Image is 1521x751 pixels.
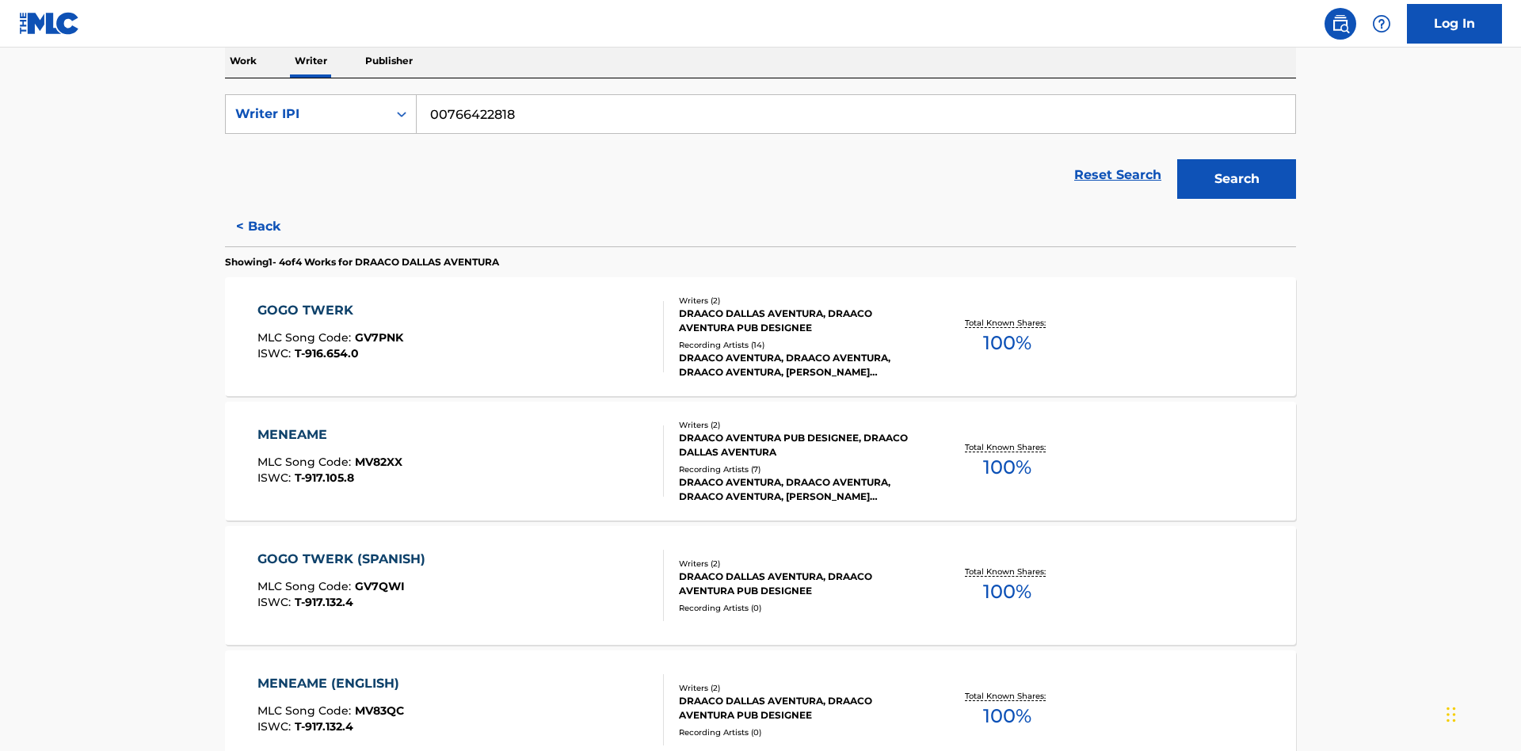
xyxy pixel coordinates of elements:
span: T-917.132.4 [295,595,353,609]
span: MLC Song Code : [257,703,355,718]
a: Public Search [1325,8,1356,40]
button: < Back [225,207,320,246]
div: Writers ( 2 ) [679,558,918,570]
div: Help [1366,8,1397,40]
span: GV7PNK [355,330,403,345]
div: Recording Artists ( 0 ) [679,602,918,614]
p: Total Known Shares: [965,690,1050,702]
p: Publisher [360,44,417,78]
div: Writers ( 2 ) [679,295,918,307]
span: ISWC : [257,471,295,485]
div: Recording Artists ( 14 ) [679,339,918,351]
a: GOGO TWERK (SPANISH)MLC Song Code:GV7QWIISWC:T-917.132.4Writers (2)DRAACO DALLAS AVENTURA, DRAACO... [225,526,1296,645]
span: ISWC : [257,346,295,360]
div: MENEAME (ENGLISH) [257,674,407,693]
div: DRAACO DALLAS AVENTURA, DRAACO AVENTURA PUB DESIGNEE [679,694,918,722]
div: DRAACO AVENTURA, DRAACO AVENTURA, DRAACO AVENTURA, [PERSON_NAME] AVENTURA, DRAACO AVENTURA [679,351,918,379]
span: T-916.654.0 [295,346,359,360]
span: 100 % [983,329,1031,357]
span: MLC Song Code : [257,455,355,469]
span: 100 % [983,453,1031,482]
span: ISWC : [257,719,295,734]
a: MENEAMEMLC Song Code:MV82XXISWC:T-917.105.8Writers (2)DRAACO AVENTURA PUB DESIGNEE, DRAACO DALLAS... [225,402,1296,520]
form: Search Form [225,94,1296,207]
div: Writers ( 2 ) [679,419,918,431]
div: MENEAME [257,425,402,444]
span: 100 % [983,702,1031,730]
div: Recording Artists ( 0 ) [679,726,918,738]
iframe: Chat Widget [1442,675,1521,751]
img: help [1372,14,1391,33]
div: GOGO TWERK [257,301,403,320]
button: Search [1177,159,1296,199]
span: T-917.132.4 [295,719,353,734]
span: MV83QC [355,703,404,718]
span: MLC Song Code : [257,330,355,345]
div: DRAACO DALLAS AVENTURA, DRAACO AVENTURA PUB DESIGNEE [679,307,918,335]
a: GOGO TWERKMLC Song Code:GV7PNKISWC:T-916.654.0Writers (2)DRAACO DALLAS AVENTURA, DRAACO AVENTURA ... [225,277,1296,396]
div: Drag [1447,691,1456,738]
span: MV82XX [355,455,402,469]
img: MLC Logo [19,12,80,35]
span: 100 % [983,578,1031,606]
a: Log In [1407,4,1502,44]
div: DRAACO AVENTURA, DRAACO AVENTURA, DRAACO AVENTURA, [PERSON_NAME] AVENTURA, DRAACO AVENTURA [679,475,918,504]
div: Recording Artists ( 7 ) [679,463,918,475]
span: GV7QWI [355,579,405,593]
p: Work [225,44,261,78]
div: Writers ( 2 ) [679,682,918,694]
span: MLC Song Code : [257,579,355,593]
span: ISWC : [257,595,295,609]
p: Showing 1 - 4 of 4 Works for DRAACO DALLAS AVENTURA [225,255,499,269]
p: Writer [290,44,332,78]
div: Writer IPI [235,105,378,124]
span: T-917.105.8 [295,471,354,485]
a: Reset Search [1066,158,1169,193]
div: DRAACO DALLAS AVENTURA, DRAACO AVENTURA PUB DESIGNEE [679,570,918,598]
img: search [1331,14,1350,33]
p: Total Known Shares: [965,441,1050,453]
div: DRAACO AVENTURA PUB DESIGNEE, DRAACO DALLAS AVENTURA [679,431,918,459]
p: Total Known Shares: [965,566,1050,578]
div: GOGO TWERK (SPANISH) [257,550,433,569]
p: Total Known Shares: [965,317,1050,329]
